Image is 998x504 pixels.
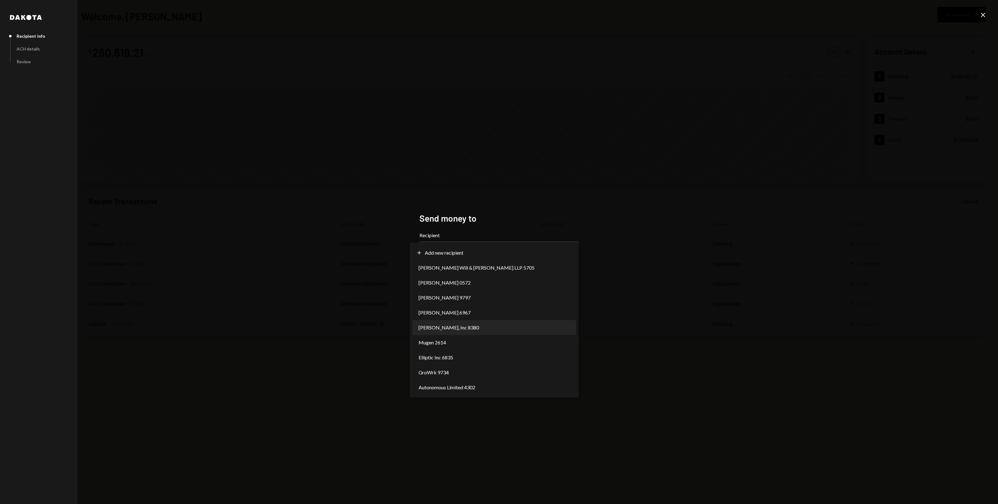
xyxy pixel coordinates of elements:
[17,33,45,39] div: Recipient info
[17,59,31,64] div: Review
[419,212,579,224] h2: Send money to
[419,294,471,301] span: [PERSON_NAME] 9797
[419,384,475,391] span: Autonomous Limited 4302
[419,279,471,286] span: [PERSON_NAME] 0572
[425,249,463,257] span: Add new recipient
[17,46,40,51] div: ACH details
[419,264,535,271] span: [PERSON_NAME] Will & [PERSON_NAME] LLP 5705
[419,232,579,239] label: Recipient
[419,339,446,346] span: Mugen 2614
[419,324,479,331] span: [PERSON_NAME], Inc 8380
[419,309,471,316] span: [PERSON_NAME] 6967
[419,354,453,361] span: Elliptic Inc 6835
[419,369,449,376] span: GroWrk 9734
[419,242,579,259] button: Recipient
